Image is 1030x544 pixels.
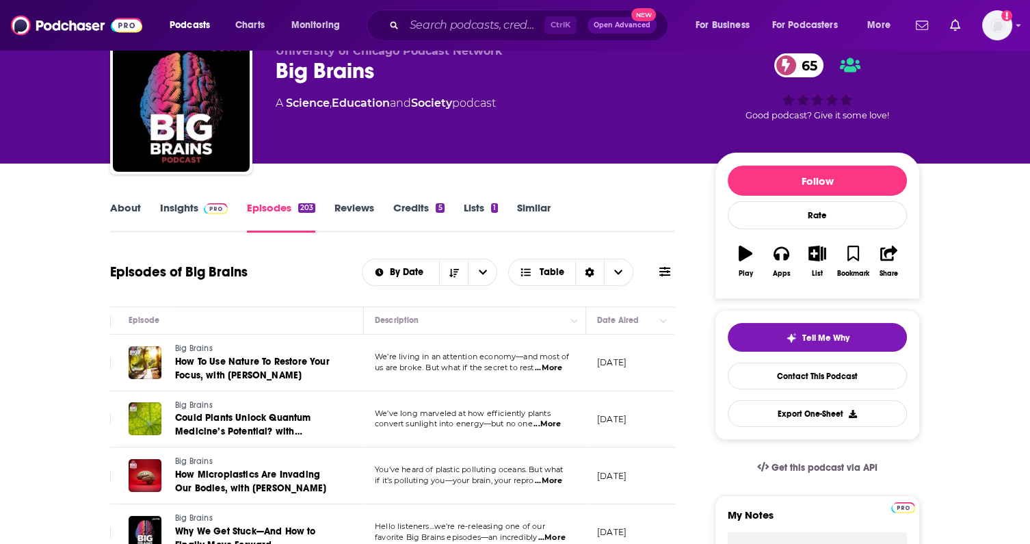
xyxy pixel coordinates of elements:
[910,14,934,37] a: Show notifications dropdown
[891,500,915,513] a: Pro website
[175,343,339,355] a: Big Brains
[464,201,498,233] a: Lists1
[763,237,799,286] button: Apps
[175,356,330,381] span: How To Use Nature To Restore Your Focus, with [PERSON_NAME]
[508,259,633,286] button: Choose View
[982,10,1012,40] img: User Profile
[204,203,228,214] img: Podchaser Pro
[129,312,159,328] div: Episode
[594,22,650,29] span: Open Advanced
[597,357,626,368] p: [DATE]
[110,263,248,281] h1: Episodes of Big Brains
[597,413,626,425] p: [DATE]
[774,53,824,77] a: 65
[728,363,907,389] a: Contact This Podcast
[98,357,111,369] span: Toggle select row
[276,44,503,57] span: University of Chicago Podcast Network
[802,333,849,344] span: Tell Me Why
[175,468,339,495] a: How Microplastics Are Invading Our Bodies, with [PERSON_NAME]
[786,333,797,344] img: tell me why sparkle
[175,469,326,494] span: How Microplastics Are Invading Our Bodies, with [PERSON_NAME]
[390,268,428,277] span: By Date
[436,203,444,213] div: 5
[276,95,496,112] div: A podcast
[728,166,907,196] button: Follow
[282,14,358,36] button: open menu
[375,409,551,418] span: We’ve long marveled at how efficiently plants
[175,456,339,468] a: Big Brains
[871,237,907,286] button: Share
[468,259,497,285] button: open menu
[362,268,440,277] button: open menu
[982,10,1012,40] button: Show profile menu
[982,10,1012,40] span: Logged in as angelahattar
[772,16,838,35] span: For Podcasters
[746,451,888,484] a: Get this podcast via API
[362,259,498,286] h2: Choose List sort
[113,35,250,172] a: Big Brains
[597,470,626,482] p: [DATE]
[533,419,561,430] span: ...More
[175,400,213,410] span: Big Brains
[98,413,111,425] span: Toggle select row
[375,476,534,485] span: if it’s polluting you—your brain, your repro
[175,513,339,525] a: Big Brains
[375,465,564,474] span: You’ve heard of plastic polluting oceans. But what
[411,96,452,109] a: Society
[175,456,213,466] span: Big Brains
[298,203,315,213] div: 203
[375,532,537,542] span: favorite Big Brains episodes—an incredibly
[404,14,544,36] input: Search podcasts, credits, & more...
[330,96,332,109] span: ,
[517,201,551,233] a: Similar
[597,526,626,538] p: [DATE]
[728,201,907,229] div: Rate
[867,16,890,35] span: More
[771,462,877,474] span: Get this podcast via API
[375,419,533,428] span: convert sunlight into energy—but no one
[160,14,228,36] button: open menu
[535,476,562,487] span: ...More
[375,312,419,328] div: Description
[175,400,339,412] a: Big Brains
[788,53,824,77] span: 65
[98,526,111,539] span: Toggle select row
[375,521,545,531] span: Hello listeners…we're re-releasing one of our
[160,201,228,233] a: InsightsPodchaser Pro
[891,502,915,513] img: Podchaser Pro
[540,268,564,277] span: Table
[763,14,858,36] button: open menu
[375,352,569,361] span: We’re living in an attention economy—and most of
[631,8,656,21] span: New
[11,12,142,38] img: Podchaser - Follow, Share and Rate Podcasts
[715,44,920,129] div: 65Good podcast? Give it some love!
[745,110,889,120] span: Good podcast? Give it some love!
[696,16,750,35] span: For Business
[538,532,566,543] span: ...More
[655,313,672,329] button: Column Actions
[800,237,835,286] button: List
[291,16,340,35] span: Monitoring
[170,16,210,35] span: Podcasts
[728,323,907,352] button: tell me why sparkleTell Me Why
[332,96,390,109] a: Education
[247,201,315,233] a: Episodes203
[686,14,767,36] button: open menu
[880,270,898,278] div: Share
[375,363,534,372] span: us are broke. But what if the secret to rest
[175,513,213,523] span: Big Brains
[575,259,604,285] div: Sort Direction
[226,14,273,36] a: Charts
[945,14,966,37] a: Show notifications dropdown
[491,203,498,213] div: 1
[334,201,374,233] a: Reviews
[393,201,444,233] a: Credits5
[390,96,411,109] span: and
[597,312,639,328] div: Date Aired
[175,412,311,451] span: Could Plants Unlock Quantum Medicine’s Potential? with [PERSON_NAME]
[544,16,577,34] span: Ctrl K
[175,355,339,383] a: How To Use Nature To Restore Your Focus, with [PERSON_NAME]
[587,17,657,34] button: Open AdvancedNew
